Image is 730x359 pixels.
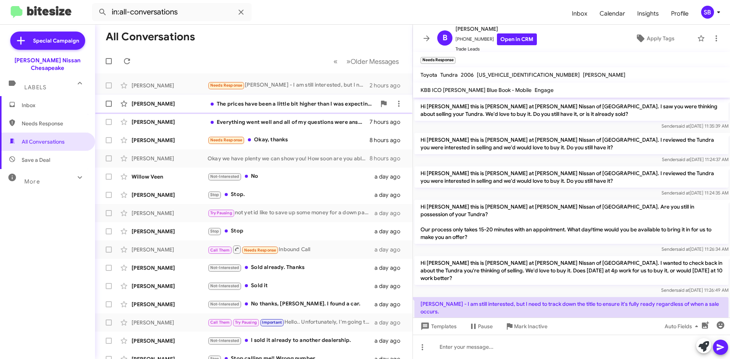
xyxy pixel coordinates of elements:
[421,71,437,78] span: Toyota
[329,54,342,69] button: Previous
[695,6,722,19] button: SB
[33,37,79,44] span: Special Campaign
[414,133,728,154] p: Hi [PERSON_NAME] this is [PERSON_NAME] at [PERSON_NAME] Nissan of [GEOGRAPHIC_DATA]. I reviewed t...
[208,81,370,90] div: [PERSON_NAME] - I am still interested, but I need to track down the title to ensure it's fully re...
[92,3,252,21] input: Search
[419,319,457,333] span: Templates
[132,228,208,235] div: [PERSON_NAME]
[208,209,375,217] div: not yet id like to save up some money for a down payment first then ill reach back out
[676,246,690,252] span: said at
[132,82,208,89] div: [PERSON_NAME]
[132,264,208,272] div: [PERSON_NAME]
[22,138,65,145] span: All Conversations
[676,287,689,293] span: said at
[477,71,580,78] span: [US_VEHICLE_IDENTIFICATION_NUMBER]
[333,57,338,66] span: «
[375,282,406,290] div: a day ago
[631,3,665,25] a: Insights
[132,191,208,199] div: [PERSON_NAME]
[455,24,537,33] span: [PERSON_NAME]
[235,320,257,325] span: Try Pausing
[210,174,240,179] span: Not-Interested
[24,84,46,91] span: Labels
[208,318,375,327] div: Hello.. Unfortunately, I'm going to put off purchasing any vehicle at this time. Thanks for all y...
[594,3,631,25] a: Calendar
[647,32,674,45] span: Apply Tags
[662,157,728,162] span: Sender [DATE] 11:24:37 AM
[414,200,728,244] p: Hi [PERSON_NAME] this is [PERSON_NAME] at [PERSON_NAME] Nissan of [GEOGRAPHIC_DATA]. Are you stil...
[499,319,554,333] button: Mark Inactive
[583,71,625,78] span: [PERSON_NAME]
[22,156,50,164] span: Save a Deal
[208,282,375,290] div: Sold it
[208,100,376,108] div: The prices have been a little bit higher than I was expecting. I have been on Autotrader talking ...
[665,3,695,25] a: Profile
[370,82,406,89] div: 2 hours ago
[370,136,406,144] div: 8 hours ago
[676,123,690,129] span: said at
[208,300,375,308] div: No thanks, [PERSON_NAME]. I found a car.
[210,338,240,343] span: Not-Interested
[210,138,243,142] span: Needs Response
[210,192,219,197] span: Stop
[421,87,532,93] span: KBB ICO [PERSON_NAME] Blue Book - Mobile
[662,190,728,196] span: Sender [DATE] 11:24:35 AM
[210,83,243,88] span: Needs Response
[421,57,455,64] small: Needs Response
[351,57,399,66] span: Older Messages
[342,54,403,69] button: Next
[414,100,728,121] p: Hi [PERSON_NAME] this is [PERSON_NAME] at [PERSON_NAME] Nissan of [GEOGRAPHIC_DATA]. I saw you we...
[455,33,537,45] span: [PHONE_NUMBER]
[208,190,375,199] div: Stop.
[497,33,537,45] a: Open in CRM
[22,120,86,127] span: Needs Response
[375,209,406,217] div: a day ago
[662,246,728,252] span: Sender [DATE] 11:26:34 AM
[208,172,375,181] div: No
[24,178,40,185] span: More
[677,157,690,162] span: said at
[375,228,406,235] div: a day ago
[461,71,474,78] span: 2006
[244,248,276,253] span: Needs Response
[106,31,195,43] h1: All Conversations
[210,229,219,234] span: Stop
[375,264,406,272] div: a day ago
[478,319,493,333] span: Pause
[208,118,370,126] div: Everything went well and all of my questions were answered on my previous visit. I am impressed w...
[210,302,240,307] span: Not-Interested
[132,209,208,217] div: [PERSON_NAME]
[208,136,370,144] div: Okay, thanks
[662,123,728,129] span: Sender [DATE] 11:35:39 AM
[443,32,448,44] span: B
[370,118,406,126] div: 7 hours ago
[375,337,406,345] div: a day ago
[262,320,282,325] span: Important
[346,57,351,66] span: »
[329,54,403,69] nav: Page navigation example
[665,319,701,333] span: Auto Fields
[132,337,208,345] div: [PERSON_NAME]
[375,300,406,308] div: a day ago
[210,248,230,253] span: Call Them
[701,6,714,19] div: SB
[440,71,458,78] span: Tundra
[566,3,594,25] a: Inbox
[132,282,208,290] div: [PERSON_NAME]
[414,297,728,318] p: [PERSON_NAME] - I am still interested, but I need to track down the title to ensure it's fully re...
[132,100,208,108] div: [PERSON_NAME]
[375,173,406,180] div: a day ago
[132,155,208,162] div: [PERSON_NAME]
[413,319,463,333] button: Templates
[210,210,232,215] span: Try Pausing
[132,300,208,308] div: [PERSON_NAME]
[208,155,370,162] div: Okay we have plenty we can show you! How soon are you able to stop by?
[132,136,208,144] div: [PERSON_NAME]
[10,32,85,50] a: Special Campaign
[22,101,86,109] span: Inbox
[676,190,690,196] span: said at
[375,246,406,253] div: a day ago
[661,287,728,293] span: Sender [DATE] 11:26:49 AM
